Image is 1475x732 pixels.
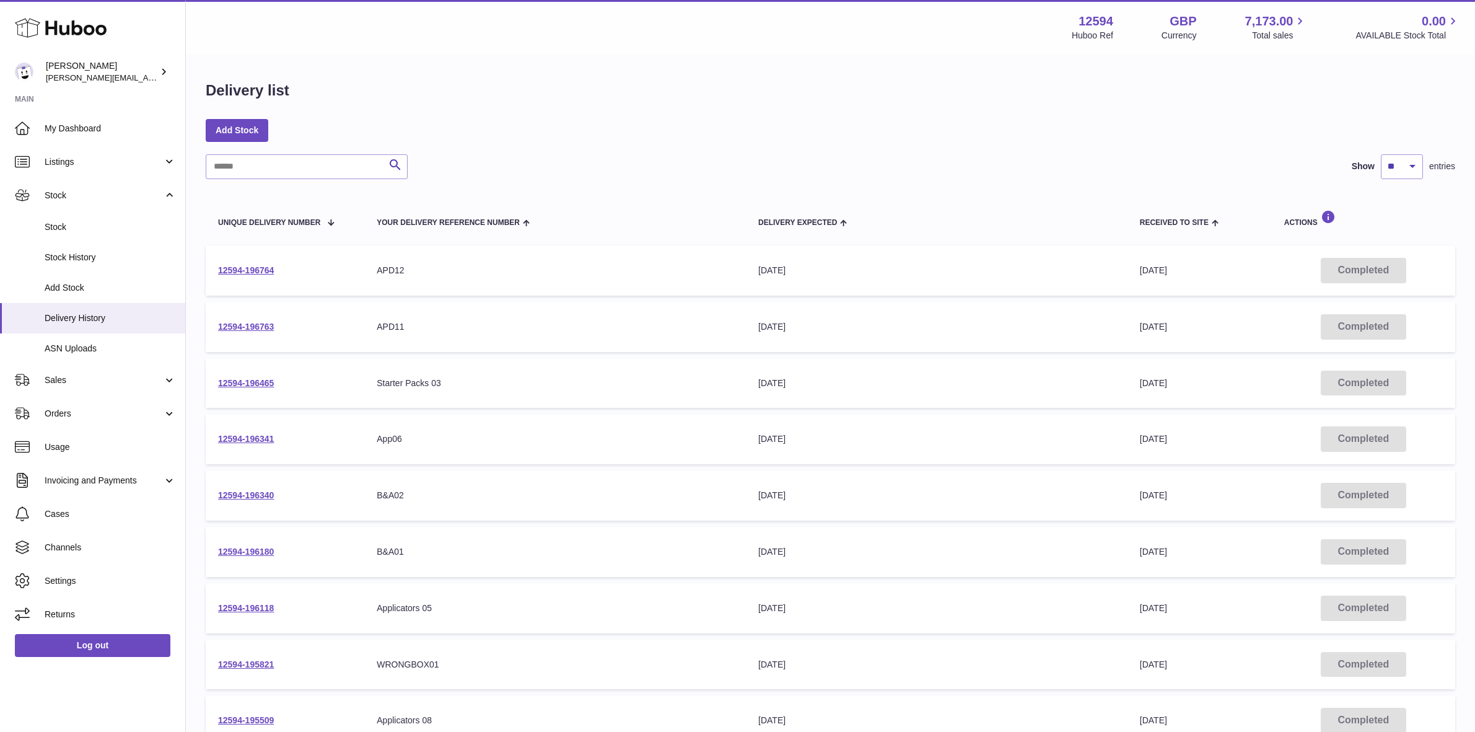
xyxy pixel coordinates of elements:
span: [DATE] [1140,547,1167,557]
div: App06 [377,433,733,445]
label: Show [1352,161,1375,172]
a: 12594-196764 [218,265,274,275]
div: B&A01 [377,546,733,558]
span: [DATE] [1140,603,1167,613]
div: [DATE] [758,602,1115,614]
span: Listings [45,156,163,168]
span: Returns [45,609,176,620]
span: Add Stock [45,282,176,294]
a: 12594-195509 [218,715,274,725]
div: [DATE] [758,377,1115,389]
span: [DATE] [1140,490,1167,500]
span: Received to Site [1140,219,1209,227]
div: B&A02 [377,490,733,501]
a: Log out [15,634,170,656]
span: Usage [45,441,176,453]
a: 0.00 AVAILABLE Stock Total [1355,13,1460,42]
div: [DATE] [758,659,1115,671]
div: Starter Packs 03 [377,377,733,389]
div: [DATE] [758,715,1115,726]
div: APD11 [377,321,733,333]
span: 0.00 [1422,13,1446,30]
div: Huboo Ref [1072,30,1113,42]
span: Unique Delivery Number [218,219,320,227]
img: owen@wearemakewaves.com [15,63,33,81]
a: 12594-196465 [218,378,274,388]
span: Stock [45,190,163,201]
span: Settings [45,575,176,587]
span: [DATE] [1140,434,1167,444]
span: [DATE] [1140,715,1167,725]
span: Stock History [45,252,176,263]
span: Channels [45,542,176,553]
span: Orders [45,408,163,420]
a: 12594-196340 [218,490,274,500]
a: 12594-196341 [218,434,274,444]
span: Delivery History [45,312,176,324]
strong: 12594 [1079,13,1113,30]
span: Delivery Expected [758,219,837,227]
span: [DATE] [1140,322,1167,332]
div: Actions [1284,210,1443,227]
span: [PERSON_NAME][EMAIL_ADDRESS][DOMAIN_NAME] [46,73,248,82]
h1: Delivery list [206,81,289,100]
span: [DATE] [1140,659,1167,669]
div: APD12 [377,265,733,276]
span: Stock [45,221,176,233]
span: 7,173.00 [1245,13,1293,30]
a: Add Stock [206,119,268,141]
a: 12594-196180 [218,547,274,557]
span: [DATE] [1140,378,1167,388]
div: Applicators 08 [377,715,733,726]
span: Sales [45,374,163,386]
span: Cases [45,508,176,520]
span: Your Delivery Reference Number [377,219,520,227]
strong: GBP [1170,13,1196,30]
span: Total sales [1252,30,1307,42]
span: [DATE] [1140,265,1167,275]
a: 12594-195821 [218,659,274,669]
div: Applicators 05 [377,602,733,614]
div: [PERSON_NAME] [46,60,157,84]
div: WRONGBOX01 [377,659,733,671]
a: 12594-196118 [218,603,274,613]
div: [DATE] [758,265,1115,276]
span: My Dashboard [45,123,176,134]
div: [DATE] [758,490,1115,501]
a: 12594-196763 [218,322,274,332]
span: Invoicing and Payments [45,475,163,487]
span: AVAILABLE Stock Total [1355,30,1460,42]
a: 7,173.00 Total sales [1245,13,1308,42]
span: entries [1429,161,1455,172]
div: [DATE] [758,321,1115,333]
div: [DATE] [758,546,1115,558]
div: [DATE] [758,433,1115,445]
span: ASN Uploads [45,343,176,355]
div: Currency [1162,30,1197,42]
